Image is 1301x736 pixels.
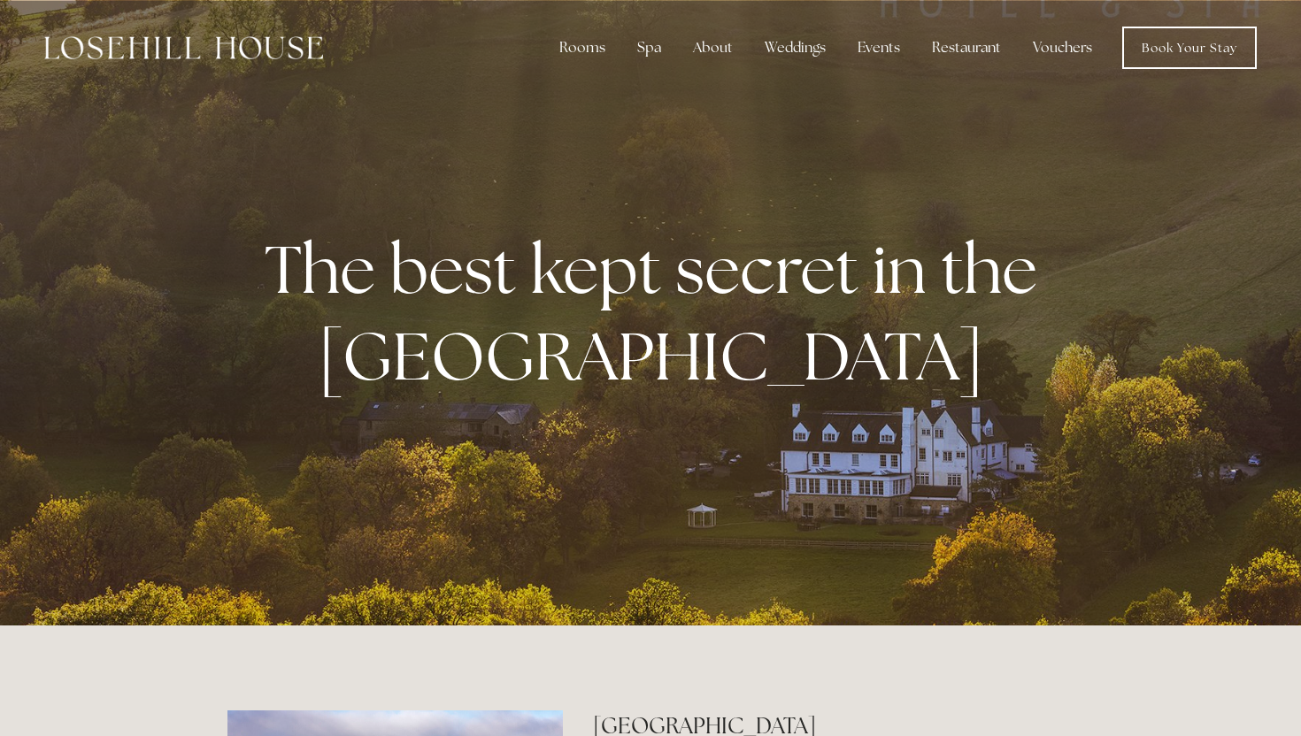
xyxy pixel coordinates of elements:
div: About [679,30,747,65]
a: Vouchers [1019,30,1106,65]
div: Events [843,30,914,65]
img: Losehill House [44,36,323,59]
div: Restaurant [918,30,1015,65]
strong: The best kept secret in the [GEOGRAPHIC_DATA] [265,226,1051,399]
div: Rooms [545,30,620,65]
div: Weddings [751,30,840,65]
a: Book Your Stay [1122,27,1257,69]
div: Spa [623,30,675,65]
